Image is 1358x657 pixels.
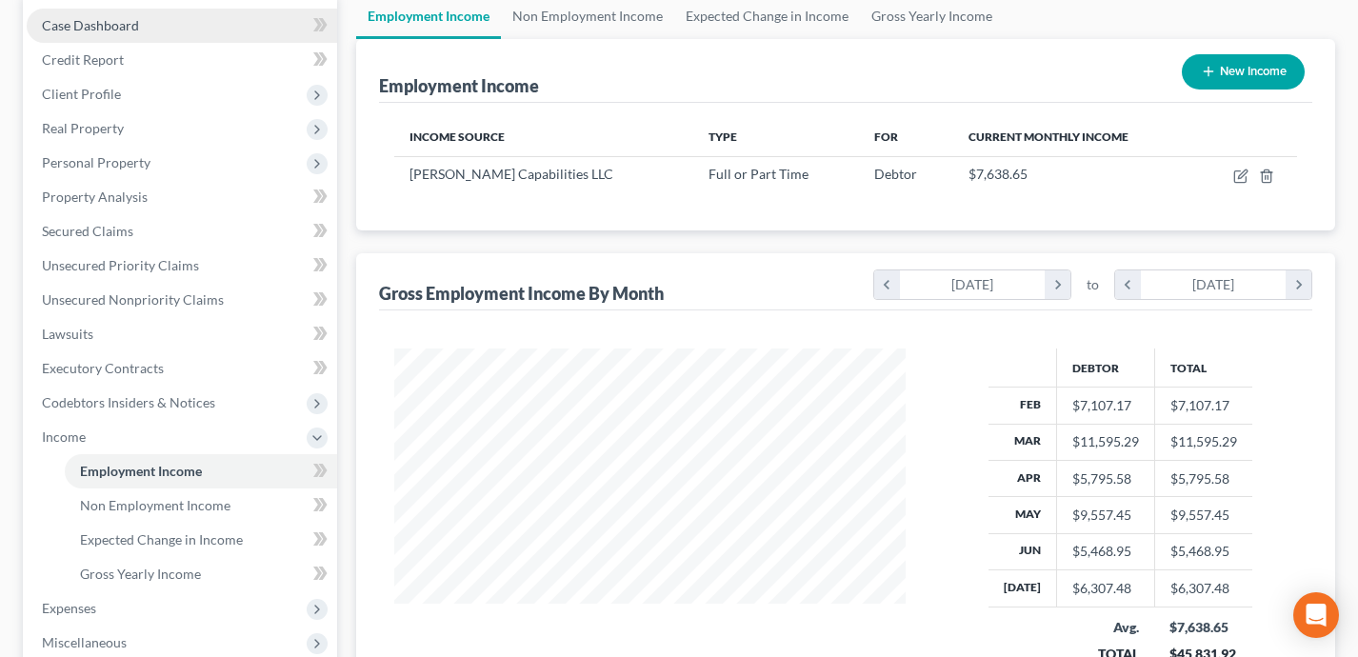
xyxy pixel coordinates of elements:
td: $9,557.45 [1154,497,1252,533]
th: May [989,497,1057,533]
span: Codebtors Insiders & Notices [42,394,215,410]
span: to [1087,275,1099,294]
span: Type [709,129,737,144]
button: New Income [1182,54,1305,90]
a: Credit Report [27,43,337,77]
span: Unsecured Priority Claims [42,257,199,273]
span: [PERSON_NAME] Capabilities LLC [409,166,613,182]
span: Executory Contracts [42,360,164,376]
span: Secured Claims [42,223,133,239]
span: Client Profile [42,86,121,102]
span: Unsecured Nonpriority Claims [42,291,224,308]
i: chevron_left [1115,270,1141,299]
div: Avg. [1071,618,1139,637]
i: chevron_left [874,270,900,299]
span: Case Dashboard [42,17,139,33]
a: Property Analysis [27,180,337,214]
span: Real Property [42,120,124,136]
a: Non Employment Income [65,488,337,523]
th: [DATE] [989,570,1057,607]
span: Property Analysis [42,189,148,205]
th: Debtor [1056,348,1154,387]
a: Executory Contracts [27,351,337,386]
th: Feb [989,388,1057,424]
span: Miscellaneous [42,634,127,650]
a: Employment Income [65,454,337,488]
div: [DATE] [1141,270,1287,299]
span: Employment Income [80,463,202,479]
div: $5,795.58 [1072,469,1139,488]
div: Gross Employment Income By Month [379,282,664,305]
span: Debtor [874,166,917,182]
div: $6,307.48 [1072,579,1139,598]
div: $11,595.29 [1072,432,1139,451]
span: Non Employment Income [80,497,230,513]
span: $7,638.65 [969,166,1028,182]
span: Gross Yearly Income [80,566,201,582]
span: Expected Change in Income [80,531,243,547]
a: Unsecured Nonpriority Claims [27,283,337,317]
th: Apr [989,460,1057,496]
div: $7,107.17 [1072,396,1139,415]
span: Credit Report [42,51,124,68]
div: $9,557.45 [1072,506,1139,525]
span: Full or Part Time [709,166,809,182]
div: Open Intercom Messenger [1293,592,1339,638]
td: $11,595.29 [1154,424,1252,460]
th: Jun [989,533,1057,569]
div: $7,638.65 [1169,618,1237,637]
th: Total [1154,348,1252,387]
td: $5,468.95 [1154,533,1252,569]
span: For [874,129,898,144]
div: $5,468.95 [1072,542,1139,561]
span: Personal Property [42,154,150,170]
td: $7,107.17 [1154,388,1252,424]
a: Secured Claims [27,214,337,249]
td: $5,795.58 [1154,460,1252,496]
span: Current Monthly Income [969,129,1128,144]
td: $6,307.48 [1154,570,1252,607]
a: Gross Yearly Income [65,557,337,591]
span: Lawsuits [42,326,93,342]
a: Unsecured Priority Claims [27,249,337,283]
span: Expenses [42,600,96,616]
i: chevron_right [1045,270,1070,299]
span: Income [42,428,86,445]
div: Employment Income [379,74,539,97]
a: Lawsuits [27,317,337,351]
div: [DATE] [900,270,1046,299]
span: Income Source [409,129,505,144]
a: Expected Change in Income [65,523,337,557]
i: chevron_right [1286,270,1311,299]
a: Case Dashboard [27,9,337,43]
th: Mar [989,424,1057,460]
